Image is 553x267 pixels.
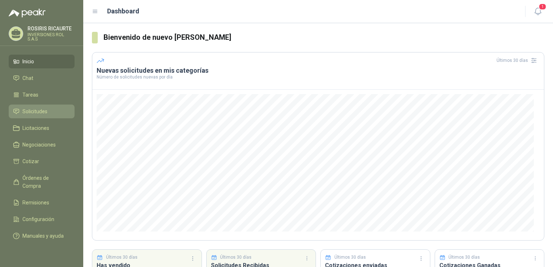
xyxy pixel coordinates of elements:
[9,105,75,118] a: Solicitudes
[334,254,366,261] p: Últimos 30 días
[9,88,75,102] a: Tareas
[9,138,75,152] a: Negociaciones
[9,229,75,243] a: Manuales y ayuda
[107,6,139,16] h1: Dashboard
[22,199,49,207] span: Remisiones
[9,55,75,68] a: Inicio
[22,215,54,223] span: Configuración
[220,254,252,261] p: Últimos 30 días
[22,232,64,240] span: Manuales y ayuda
[22,107,47,115] span: Solicitudes
[22,174,68,190] span: Órdenes de Compra
[9,154,75,168] a: Cotizar
[9,196,75,209] a: Remisiones
[106,254,138,261] p: Últimos 30 días
[9,121,75,135] a: Licitaciones
[22,157,39,165] span: Cotizar
[22,58,34,65] span: Inicio
[9,171,75,193] a: Órdenes de Compra
[104,32,544,43] h3: Bienvenido de nuevo [PERSON_NAME]
[22,74,33,82] span: Chat
[22,141,56,149] span: Negociaciones
[539,3,546,10] span: 1
[9,71,75,85] a: Chat
[22,91,38,99] span: Tareas
[28,33,75,41] p: INVERSIONES ROL S.A.S
[9,212,75,226] a: Configuración
[97,75,540,79] p: Número de solicitudes nuevas por día
[531,5,544,18] button: 1
[497,55,540,66] div: Últimos 30 días
[97,66,540,75] h3: Nuevas solicitudes en mis categorías
[9,9,46,17] img: Logo peakr
[22,124,49,132] span: Licitaciones
[28,26,75,31] p: ROSIRIS RICAURTE
[448,254,480,261] p: Últimos 30 días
